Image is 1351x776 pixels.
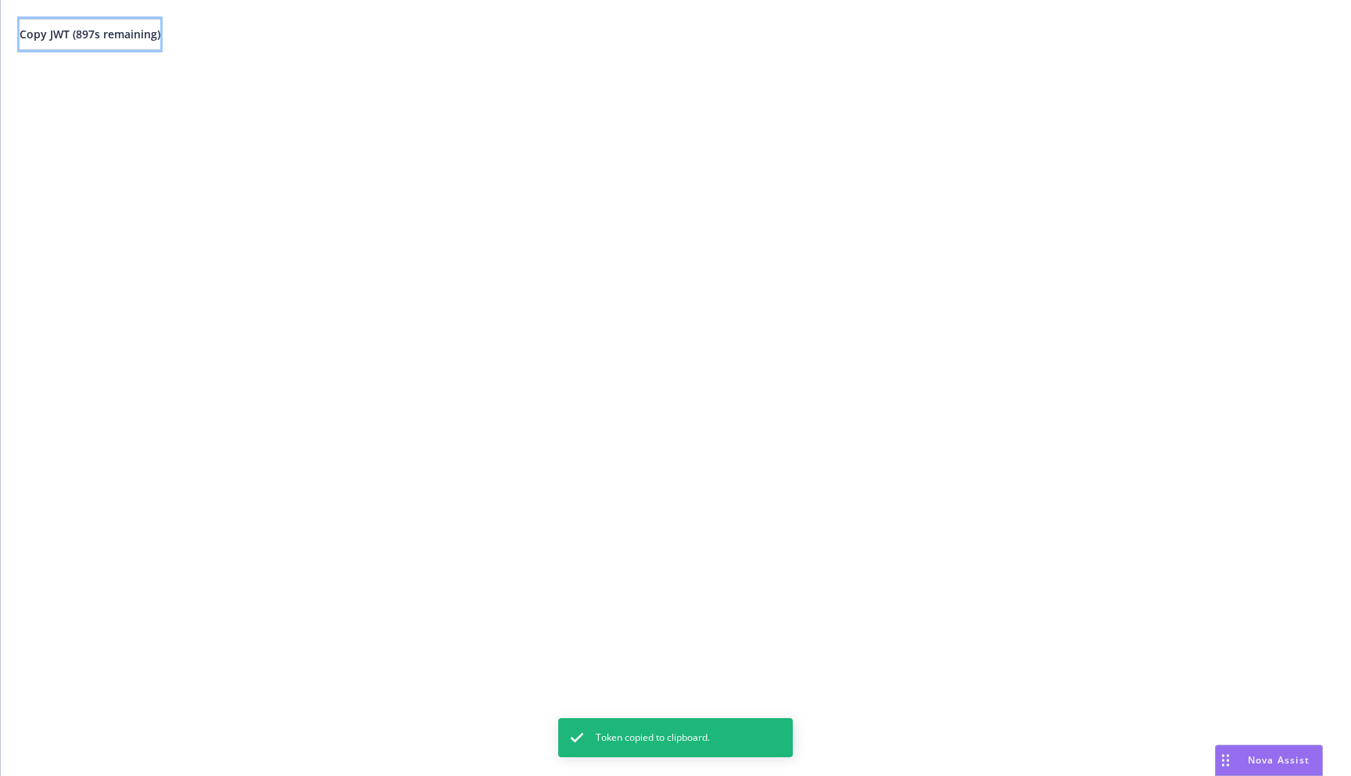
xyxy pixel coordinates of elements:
[20,27,160,41] span: Copy JWT ( 897 s remaining)
[596,731,710,745] span: Token copied to clipboard.
[1215,745,1323,776] button: Nova Assist
[1248,753,1310,767] span: Nova Assist
[20,19,160,50] button: Copy JWT (897s remaining)
[1216,745,1235,775] div: Drag to move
